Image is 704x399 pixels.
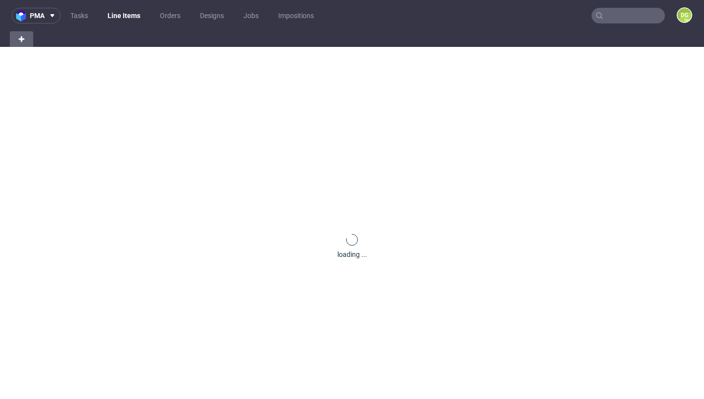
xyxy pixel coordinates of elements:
img: logo [16,10,30,21]
div: loading ... [337,250,367,259]
a: Line Items [102,8,146,23]
a: Jobs [238,8,264,23]
a: Tasks [65,8,94,23]
button: pma [12,8,61,23]
a: Designs [194,8,230,23]
figcaption: DG [678,8,691,22]
span: pma [30,12,44,19]
a: Impositions [272,8,320,23]
a: Orders [154,8,186,23]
